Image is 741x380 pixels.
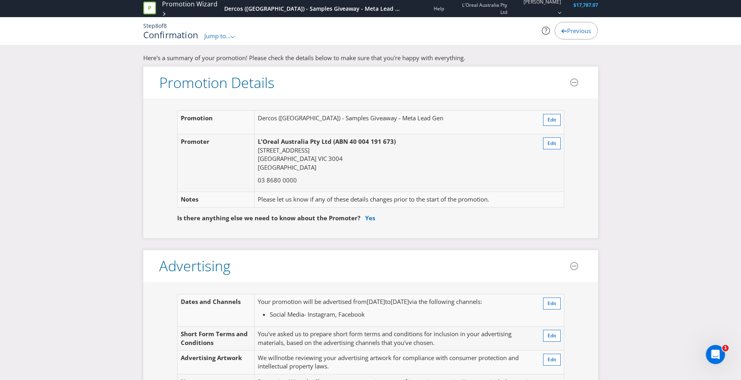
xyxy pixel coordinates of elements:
span: (ABN 40 004 191 673) [333,137,396,145]
a: Help [434,5,444,12]
span: [GEOGRAPHIC_DATA] [258,163,316,171]
a: Yes [365,214,375,222]
td: Notes [177,192,255,207]
span: Is there anything else we need to know about the Promoter? [177,214,360,222]
h1: Confirmation [143,30,199,39]
span: 8 [155,22,158,29]
span: be reviewing your advertising artwork for compliance with consumer protection and intellectual pr... [258,354,519,370]
span: 3004 [328,155,343,163]
td: Advertising Artwork [177,350,255,374]
span: VIC [318,155,327,163]
span: [STREET_ADDRESS] [258,146,310,154]
span: Edit [547,300,556,307]
span: [DATE] [391,298,409,306]
span: Edit [547,116,556,123]
td: Short Form Terms and Conditions [177,327,255,351]
span: Edit [547,140,556,147]
p: Here's a summary of your promotion! Please check the details below to make sure that you're happy... [143,54,598,62]
span: - Instagram, Facebook [304,310,365,318]
span: Edit [547,332,556,339]
td: Please let us know if any of these details changes prior to the start of the promotion. [255,192,530,207]
span: 1 [722,345,729,351]
span: of [158,22,164,29]
button: Edit [543,330,561,342]
span: Social Media [270,310,304,318]
div: Dercos ([GEOGRAPHIC_DATA]) - Samples Giveaway - Meta Lead Gen [224,5,403,13]
p: 03 8680 0000 [258,176,527,184]
td: Promotion [177,111,255,134]
span: via the following channels: [409,298,482,306]
span: We will [258,354,278,362]
span: Edit [547,356,556,363]
h3: Promotion Details [159,75,275,91]
iframe: Intercom live chat [706,345,725,364]
h3: Advertising [159,258,231,274]
button: Edit [543,137,561,149]
span: not [278,354,287,362]
span: L'Oreal Australia Pty Ltd [455,2,508,15]
span: Previous [567,27,591,35]
button: Edit [543,298,561,309]
span: Promoter [181,137,209,145]
span: Jump to... [204,32,231,40]
span: to [385,298,391,306]
span: $17,787.07 [573,2,598,8]
span: Step [143,22,155,29]
span: Your promotion will be advertised from [258,298,367,306]
span: 8 [164,22,167,29]
button: Edit [543,114,561,126]
span: [GEOGRAPHIC_DATA] [258,155,316,163]
span: You've asked us to prepare short form terms and conditions for inclusion in your advertising mate... [258,330,512,346]
td: Dates and Channels [177,294,255,327]
button: Edit [543,354,561,366]
span: [DATE] [367,298,385,306]
span: L'Oreal Australia Pty Ltd [258,137,332,145]
td: Dercos ([GEOGRAPHIC_DATA]) - Samples Giveaway - Meta Lead Gen [255,111,530,134]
